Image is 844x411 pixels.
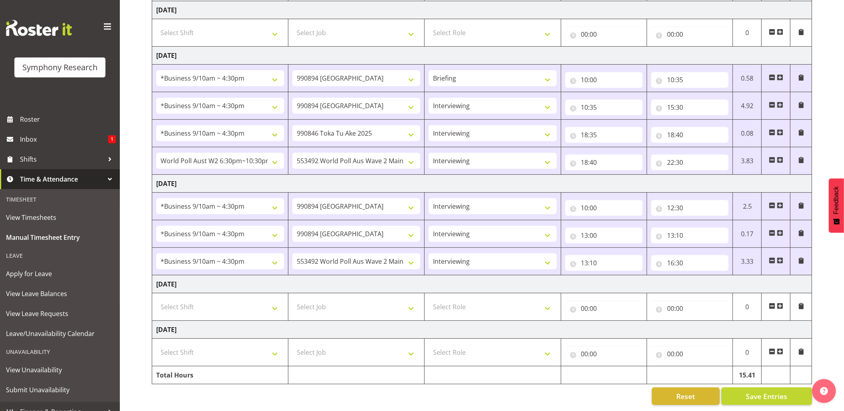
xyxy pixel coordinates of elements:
span: 1 [108,135,116,143]
a: View Timesheets [2,207,118,227]
td: 2.5 [733,193,762,220]
td: 0.08 [733,120,762,147]
a: Apply for Leave [2,264,118,284]
input: Click to select... [651,99,729,115]
button: Reset [652,387,720,405]
input: Click to select... [651,127,729,143]
img: Rosterit website logo [6,20,72,36]
td: [DATE] [152,175,812,193]
div: Timesheet [2,191,118,207]
span: Apply for Leave [6,268,114,280]
td: 0 [733,339,762,366]
input: Click to select... [651,227,729,243]
td: [DATE] [152,1,812,19]
span: Feedback [833,186,840,214]
span: View Timesheets [6,211,114,223]
button: Save Entries [721,387,812,405]
input: Click to select... [651,200,729,216]
span: Shifts [20,153,104,165]
input: Click to select... [565,154,643,170]
span: Leave/Unavailability Calendar [6,328,114,340]
input: Click to select... [565,72,643,88]
td: [DATE] [152,275,812,293]
span: Time & Attendance [20,173,104,185]
td: 3.83 [733,147,762,175]
span: Save Entries [746,391,787,401]
input: Click to select... [565,346,643,362]
td: 15.41 [733,366,762,384]
span: Submit Unavailability [6,384,114,396]
div: Leave [2,247,118,264]
input: Click to select... [651,154,729,170]
div: Unavailability [2,344,118,360]
input: Click to select... [565,300,643,316]
span: Reset [676,391,695,401]
input: Click to select... [651,346,729,362]
span: View Leave Balances [6,288,114,300]
input: Click to select... [565,200,643,216]
input: Click to select... [565,26,643,42]
a: View Unavailability [2,360,118,380]
input: Click to select... [651,72,729,88]
a: View Leave Balances [2,284,118,304]
span: Manual Timesheet Entry [6,231,114,243]
td: [DATE] [152,47,812,65]
input: Click to select... [565,227,643,243]
span: View Leave Requests [6,308,114,320]
input: Click to select... [565,127,643,143]
span: View Unavailability [6,364,114,376]
input: Click to select... [651,300,729,316]
input: Click to select... [651,26,729,42]
td: 3.33 [733,248,762,275]
input: Click to select... [565,255,643,271]
td: 4.92 [733,92,762,120]
img: help-xxl-2.png [820,387,828,395]
td: 0 [733,293,762,321]
a: Manual Timesheet Entry [2,227,118,247]
td: [DATE] [152,321,812,339]
span: Roster [20,113,116,125]
span: Inbox [20,133,108,145]
td: 0.58 [733,65,762,92]
input: Click to select... [565,99,643,115]
td: 0.17 [733,220,762,248]
a: View Leave Requests [2,304,118,324]
td: Total Hours [152,366,288,384]
a: Submit Unavailability [2,380,118,400]
button: Feedback - Show survey [829,178,844,233]
div: Symphony Research [22,61,97,73]
a: Leave/Unavailability Calendar [2,324,118,344]
input: Click to select... [651,255,729,271]
td: 0 [733,19,762,47]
